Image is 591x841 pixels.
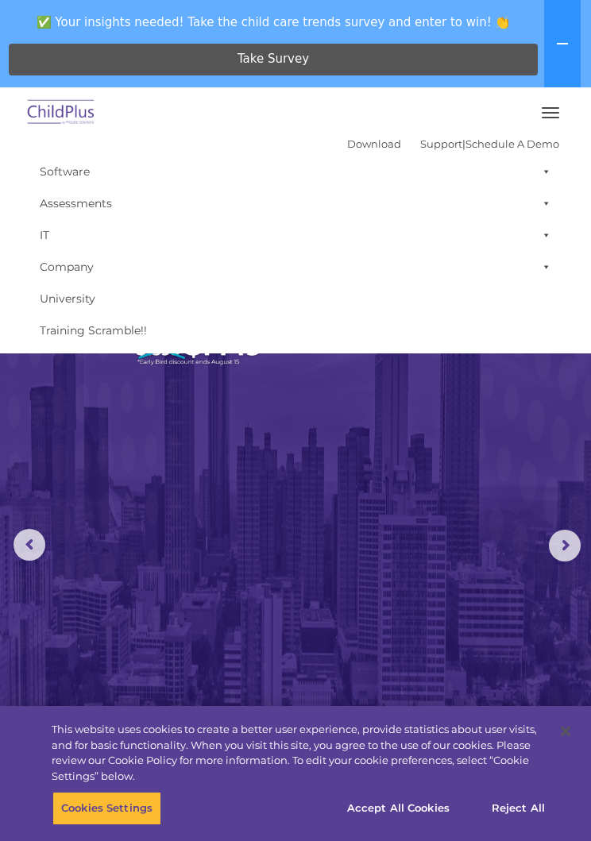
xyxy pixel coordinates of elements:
[32,283,559,314] a: University
[9,44,538,75] a: Take Survey
[6,6,541,37] span: ✅ Your insights needed! Take the child care trends survey and enter to win! 👏
[254,157,322,169] span: Phone number
[32,156,559,187] a: Software
[52,792,161,825] button: Cookies Settings
[338,792,458,825] button: Accept All Cookies
[469,792,568,825] button: Reject All
[254,92,303,104] span: Last name
[347,137,559,150] font: |
[32,219,559,251] a: IT
[52,722,549,784] div: This website uses cookies to create a better user experience, provide statistics about user visit...
[465,137,559,150] a: Schedule A Demo
[548,714,583,749] button: Close
[420,137,462,150] a: Support
[238,45,309,73] span: Take Survey
[32,187,559,219] a: Assessments
[24,95,98,132] img: ChildPlus by Procare Solutions
[32,314,559,346] a: Training Scramble!!
[32,251,559,283] a: Company
[347,137,401,150] a: Download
